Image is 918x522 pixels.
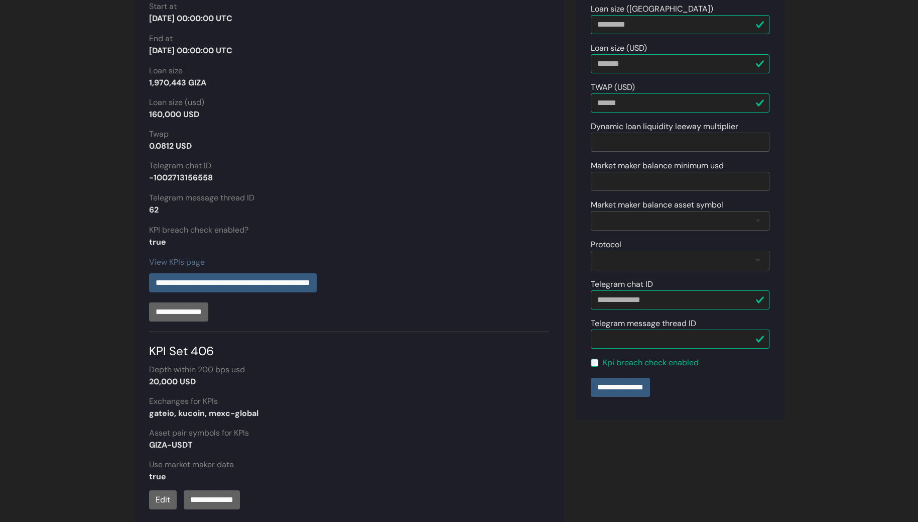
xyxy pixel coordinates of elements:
[603,357,699,369] label: Kpi breach check enabled
[149,224,248,236] label: KPI breach check enabled?
[149,109,199,120] strong: 160,000 USD
[149,395,218,407] label: Exchanges for KPIs
[149,364,245,376] label: Depth within 200 bps usd
[149,459,234,471] label: Use market maker data
[149,45,232,56] strong: [DATE] 00:00:00 UTC
[149,257,205,267] a: View KPIs page
[591,160,724,172] label: Market maker balance minimum usd
[591,318,696,330] label: Telegram message thread ID
[591,199,723,211] label: Market maker balance asset symbol
[149,77,206,88] strong: 1,970,443 GIZA
[591,239,621,251] label: Protocol
[591,121,738,133] label: Dynamic loan liquidity leeway multiplier
[149,33,173,45] label: End at
[149,332,549,360] div: KPI Set 406
[149,1,177,13] label: Start at
[591,42,647,54] label: Loan size (USD)
[149,440,193,450] strong: GIZA-USDT
[149,427,249,439] label: Asset pair symbols for KPIs
[591,278,653,290] label: Telegram chat ID
[591,81,635,93] label: TWAP (USD)
[149,96,204,109] label: Loan size (usd)
[591,3,713,15] label: Loan size ([GEOGRAPHIC_DATA])
[149,204,159,215] strong: 62
[149,237,166,247] strong: true
[149,160,211,172] label: Telegram chat ID
[149,408,258,419] strong: gateio, kucoin, mexc-global
[149,490,177,509] a: Edit
[149,192,254,204] label: Telegram message thread ID
[149,128,169,140] label: Twap
[149,141,192,151] strong: 0.0812 USD
[149,65,183,77] label: Loan size
[149,376,196,387] strong: 20,000 USD
[149,13,232,24] strong: [DATE] 00:00:00 UTC
[149,471,166,482] strong: true
[149,172,213,183] strong: -1002713156558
